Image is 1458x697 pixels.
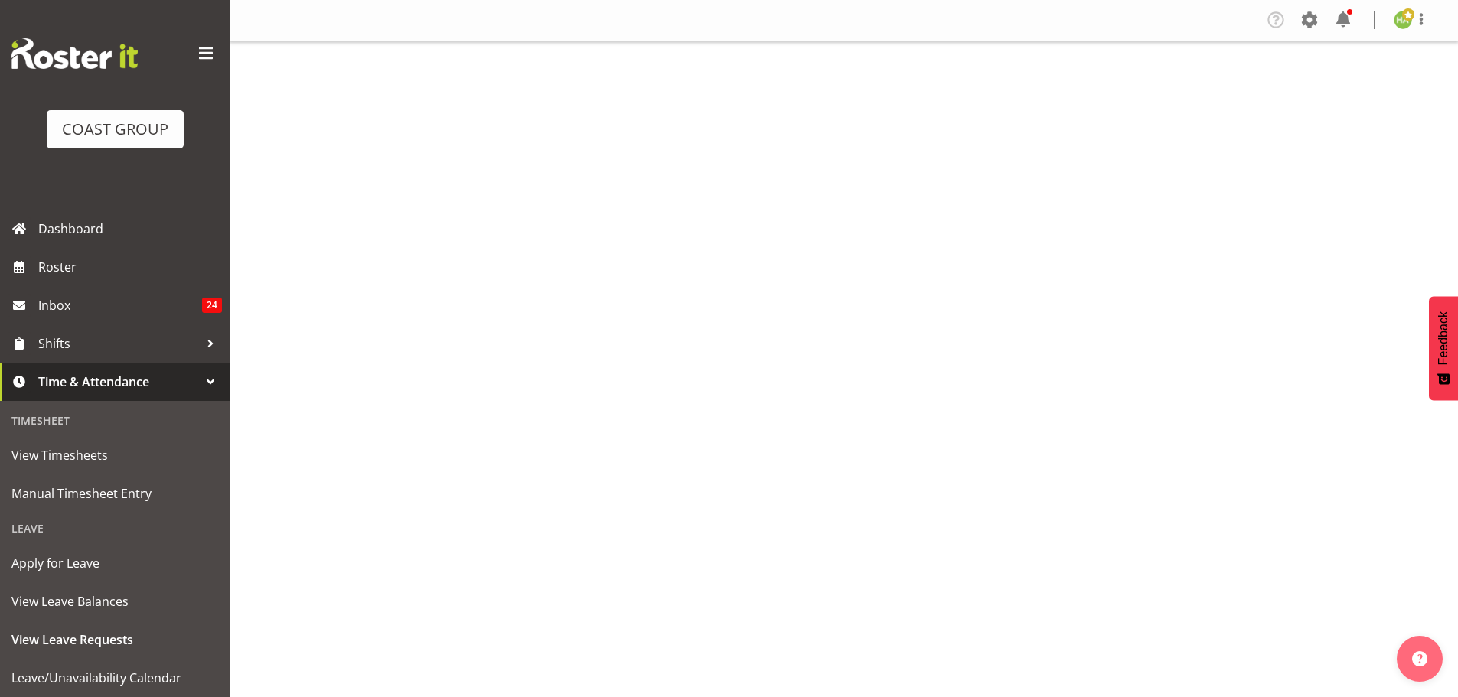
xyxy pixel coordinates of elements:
[202,298,222,313] span: 24
[11,552,218,575] span: Apply for Leave
[11,482,218,505] span: Manual Timesheet Entry
[38,256,222,278] span: Roster
[38,332,199,355] span: Shifts
[4,513,226,544] div: Leave
[11,666,218,689] span: Leave/Unavailability Calendar
[4,620,226,659] a: View Leave Requests
[4,659,226,697] a: Leave/Unavailability Calendar
[4,544,226,582] a: Apply for Leave
[4,474,226,513] a: Manual Timesheet Entry
[4,436,226,474] a: View Timesheets
[4,582,226,620] a: View Leave Balances
[1412,651,1427,666] img: help-xxl-2.png
[11,628,218,651] span: View Leave Requests
[11,444,218,467] span: View Timesheets
[1429,296,1458,400] button: Feedback - Show survey
[38,217,222,240] span: Dashboard
[38,370,199,393] span: Time & Attendance
[62,118,168,141] div: COAST GROUP
[11,590,218,613] span: View Leave Balances
[1394,11,1412,29] img: hendrix-amani9069.jpg
[1437,311,1450,365] span: Feedback
[38,294,202,317] span: Inbox
[11,38,138,69] img: Rosterit website logo
[4,405,226,436] div: Timesheet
